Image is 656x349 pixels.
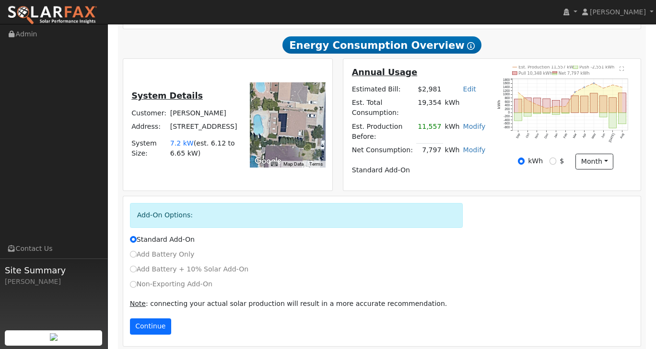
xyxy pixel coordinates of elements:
rect: onclick="" [581,96,588,113]
text: 400 [504,104,510,107]
a: Terms (opens in new tab) [309,161,323,167]
td: System Size [168,136,240,160]
circle: onclick="" [546,108,547,110]
input: $ [550,158,556,164]
text: 0 [508,111,510,114]
img: Google [252,155,284,168]
text: 1200 [503,89,510,92]
rect: onclick="" [599,96,607,113]
text: -200 [504,115,510,118]
rect: onclick="" [515,100,522,113]
input: kWh [518,158,525,164]
u: System Details [131,91,203,101]
rect: onclick="" [599,113,607,117]
span: est. 6.12 to 6.65 kW [170,139,235,157]
label: Add Battery Only [130,249,195,259]
button: Map Data [283,161,304,168]
span: Site Summary [5,264,103,277]
input: Non-Exporting Add-On [130,281,137,288]
rect: onclick="" [590,93,598,113]
rect: onclick="" [609,98,617,113]
td: [STREET_ADDRESS] [168,120,240,133]
span: 7.2 kW [170,139,194,147]
rect: onclick="" [571,96,579,113]
text: -400 [504,118,510,122]
img: SolarFax [7,5,97,25]
a: Modify [463,146,486,154]
text:  [620,66,624,71]
i: Show Help [467,42,475,50]
circle: onclick="" [527,100,528,101]
text: 1600 [503,82,510,85]
circle: onclick="" [622,87,623,89]
rect: onclick="" [619,93,626,113]
td: Address: [130,120,169,133]
td: Est. Total Consumption: [350,96,416,120]
rect: onclick="" [562,99,569,113]
rect: onclick="" [562,113,569,113]
text: 1000 [503,93,510,96]
text: Sep [515,133,521,139]
rect: onclick="" [552,113,560,115]
rect: onclick="" [619,113,626,124]
circle: onclick="" [517,92,519,93]
text: -800 [504,126,510,129]
td: Net Consumption: [350,143,416,157]
a: Open this area in Google Maps (opens a new window) [252,155,284,168]
rect: onclick="" [609,113,617,128]
button: Keyboard shortcuts [271,161,278,168]
label: Standard Add-On [130,235,195,245]
label: Non-Exporting Add-On [130,279,212,289]
a: Edit [463,85,476,93]
circle: onclick="" [537,104,538,106]
u: Note [130,300,146,307]
td: 11,557 [416,120,443,143]
text: [DATE] [608,133,616,143]
text: 800 [504,97,510,100]
text: Dec [543,133,549,139]
td: Customer: [130,106,169,120]
img: retrieve [50,333,58,341]
rect: onclick="" [524,98,531,113]
circle: onclick="" [612,85,614,86]
text: 1400 [503,86,510,89]
circle: onclick="" [565,106,566,108]
span: ) [198,149,201,157]
circle: onclick="" [555,106,557,107]
text: Net 7,797 kWh [559,71,590,76]
td: 7,797 [416,143,443,157]
text: Pull 10,348 kWh [518,71,552,76]
text: Apr [582,133,587,139]
label: kWh [528,156,543,166]
label: Add Battery + 10% Solar Add-On [130,264,249,274]
rect: onclick="" [543,99,551,113]
text: Jan [553,133,559,139]
td: kWh [443,143,461,157]
text: Mar [572,133,577,139]
circle: onclick="" [593,83,595,84]
rect: onclick="" [533,98,541,113]
rect: onclick="" [543,113,551,113]
td: 19,354 [416,96,443,120]
rect: onclick="" [515,113,522,121]
rect: onclick="" [524,113,531,117]
td: [PERSON_NAME] [168,106,240,120]
td: kWh [443,96,487,120]
text: Jun [600,133,606,139]
td: Estimated Bill: [350,83,416,96]
text: May [591,133,597,140]
text: Aug [619,133,625,139]
div: [PERSON_NAME] [5,277,103,287]
td: kWh [443,120,461,143]
u: Annual Usage [352,68,417,77]
a: Modify [463,123,486,130]
circle: onclick="" [603,88,604,89]
text: 200 [504,107,510,111]
text: Oct [525,133,530,138]
rect: onclick="" [533,113,541,114]
text: 600 [504,100,510,103]
text: kWh [497,100,501,109]
td: $2,981 [416,83,443,96]
input: Add Battery Only [130,251,137,258]
text: Push -2,551 kWh [579,65,614,70]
